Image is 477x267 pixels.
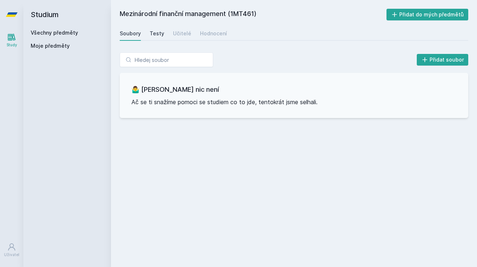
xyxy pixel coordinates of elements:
a: Uživatel [1,239,22,261]
a: Učitelé [173,26,191,41]
button: Přidat do mých předmětů [386,9,469,20]
a: Hodnocení [200,26,227,41]
p: Ač se ti snažíme pomoci se studiem co to jde, tentokrát jsme selhali. [131,98,457,106]
button: Přidat soubor [417,54,469,66]
a: Všechny předměty [31,30,78,36]
div: Soubory [120,30,141,37]
input: Hledej soubor [120,52,213,67]
div: Hodnocení [200,30,227,37]
span: Moje předměty [31,42,70,50]
a: Study [1,29,22,51]
div: Testy [150,30,164,37]
a: Testy [150,26,164,41]
h3: 🤷‍♂️ [PERSON_NAME] nic není [131,85,457,95]
div: Study [7,42,17,48]
div: Uživatel [4,252,19,258]
div: Učitelé [173,30,191,37]
h2: Mezinárodní finanční management (1MT461) [120,9,386,20]
a: Soubory [120,26,141,41]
